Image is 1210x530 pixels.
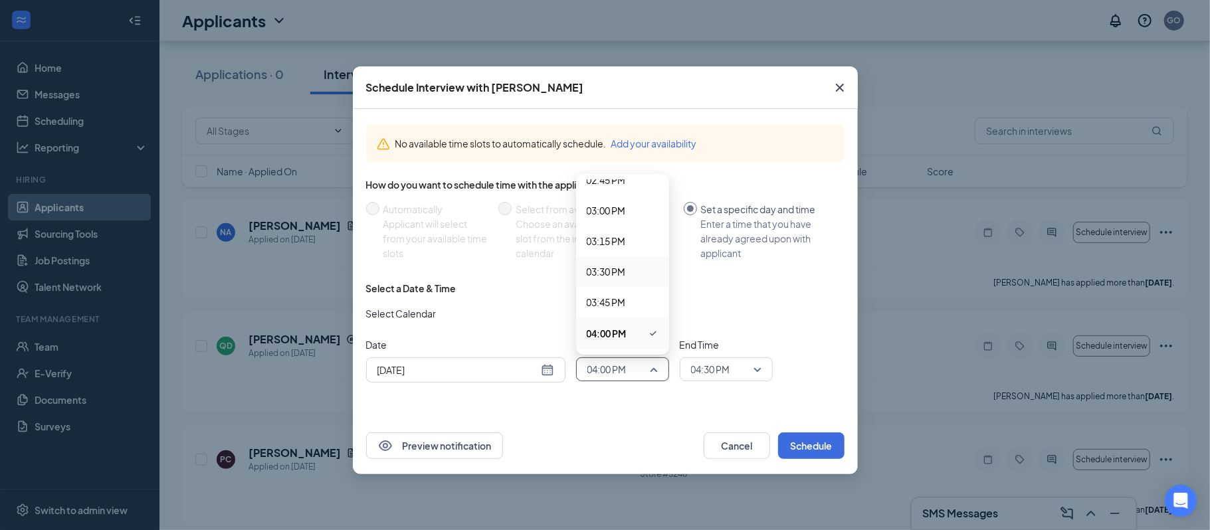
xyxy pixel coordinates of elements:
[377,363,538,377] input: Sep 16, 2025
[680,337,773,352] span: End Time
[1165,485,1197,517] div: Open Intercom Messenger
[366,80,584,95] div: Schedule Interview with [PERSON_NAME]
[648,325,658,341] svg: Checkmark
[778,432,845,459] button: Schedule
[701,202,834,217] div: Set a specific day and time
[587,173,626,187] span: 02:45 PM
[366,306,437,321] span: Select Calendar
[366,432,503,459] button: EyePreview notification
[377,438,393,454] svg: Eye
[383,217,488,260] div: Applicant will select from your available time slots
[377,137,390,151] svg: Warning
[611,136,697,151] button: Add your availability
[704,432,770,459] button: Cancel
[701,217,834,260] div: Enter a time that you have already agreed upon with applicant
[366,178,845,191] div: How do you want to schedule time with the applicant?
[587,295,626,309] span: 03:45 PM
[822,66,858,109] button: Close
[691,359,730,379] span: 04:30 PM
[587,203,626,218] span: 03:00 PM
[587,326,627,341] span: 04:00 PM
[395,136,834,151] div: No available time slots to automatically schedule.
[366,337,565,352] span: Date
[587,359,627,379] span: 04:00 PM
[516,202,673,217] div: Select from availability
[587,264,626,279] span: 03:30 PM
[366,282,456,295] div: Select a Date & Time
[383,202,488,217] div: Automatically
[587,234,626,248] span: 03:15 PM
[832,80,848,96] svg: Cross
[516,217,673,260] div: Choose an available day and time slot from the interview lead’s calendar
